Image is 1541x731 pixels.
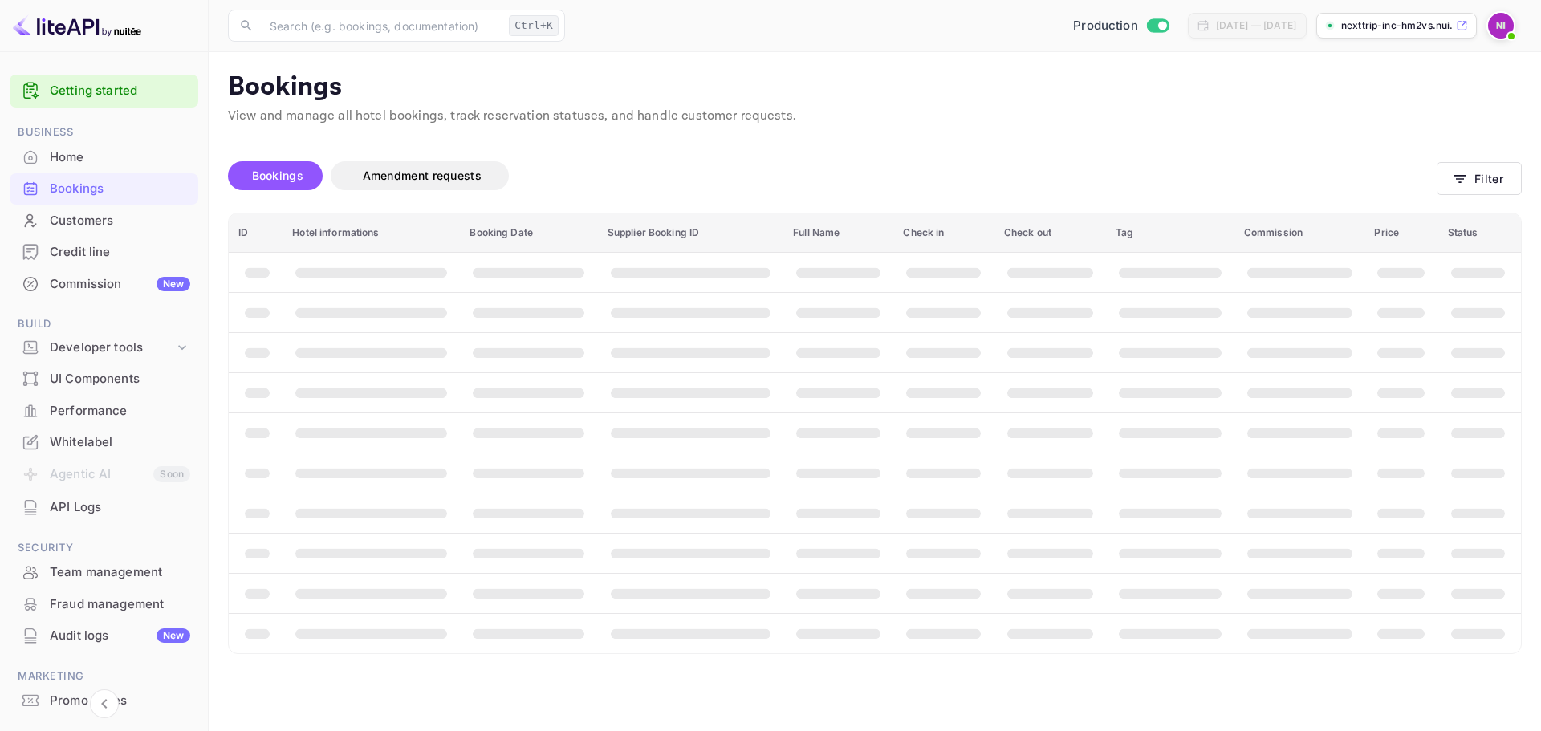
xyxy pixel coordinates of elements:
[10,269,198,300] div: CommissionNew
[10,205,198,237] div: Customers
[228,107,1522,126] p: View and manage all hotel bookings, track reservation statuses, and handle customer requests.
[10,75,198,108] div: Getting started
[50,212,190,230] div: Customers
[260,10,502,42] input: Search (e.g. bookings, documentation)
[50,82,190,100] a: Getting started
[1364,213,1437,253] th: Price
[50,692,190,710] div: Promo codes
[10,142,198,173] div: Home
[50,243,190,262] div: Credit line
[10,589,198,620] div: Fraud management
[994,213,1106,253] th: Check out
[229,213,283,253] th: ID
[10,539,198,557] span: Security
[10,492,198,523] div: API Logs
[509,15,559,36] div: Ctrl+K
[10,427,198,457] a: Whitelabel
[10,237,198,266] a: Credit line
[10,269,198,298] a: CommissionNew
[157,277,190,291] div: New
[50,148,190,167] div: Home
[10,492,198,522] a: API Logs
[10,363,198,393] a: UI Components
[50,433,190,452] div: Whitelabel
[10,142,198,172] a: Home
[10,396,198,425] a: Performance
[50,563,190,582] div: Team management
[50,627,190,645] div: Audit logs
[228,161,1437,190] div: account-settings tabs
[10,173,198,203] a: Bookings
[10,589,198,619] a: Fraud management
[783,213,893,253] th: Full Name
[10,620,198,652] div: Audit logsNew
[1234,213,1365,253] th: Commission
[10,363,198,395] div: UI Components
[10,315,198,333] span: Build
[50,402,190,420] div: Performance
[283,213,460,253] th: Hotel informations
[13,13,141,39] img: LiteAPI logo
[1438,213,1521,253] th: Status
[1216,18,1296,33] div: [DATE] — [DATE]
[10,685,198,715] a: Promo codes
[50,595,190,614] div: Fraud management
[10,427,198,458] div: Whitelabel
[90,689,119,718] button: Collapse navigation
[10,334,198,362] div: Developer tools
[10,557,198,587] a: Team management
[10,124,198,141] span: Business
[10,668,198,685] span: Marketing
[50,370,190,388] div: UI Components
[1341,18,1453,33] p: nexttrip-inc-hm2vs.nui...
[10,396,198,427] div: Performance
[157,628,190,643] div: New
[10,685,198,717] div: Promo codes
[10,205,198,235] a: Customers
[229,213,1521,653] table: booking table
[50,498,190,517] div: API Logs
[50,339,174,357] div: Developer tools
[50,275,190,294] div: Commission
[252,169,303,182] span: Bookings
[598,213,783,253] th: Supplier Booking ID
[10,237,198,268] div: Credit line
[1437,162,1522,195] button: Filter
[363,169,482,182] span: Amendment requests
[228,71,1522,104] p: Bookings
[460,213,597,253] th: Booking Date
[893,213,994,253] th: Check in
[50,180,190,198] div: Bookings
[1067,17,1175,35] div: Switch to Sandbox mode
[10,557,198,588] div: Team management
[1073,17,1138,35] span: Production
[1488,13,1514,39] img: NextTrip INC
[10,173,198,205] div: Bookings
[10,620,198,650] a: Audit logsNew
[1106,213,1234,253] th: Tag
